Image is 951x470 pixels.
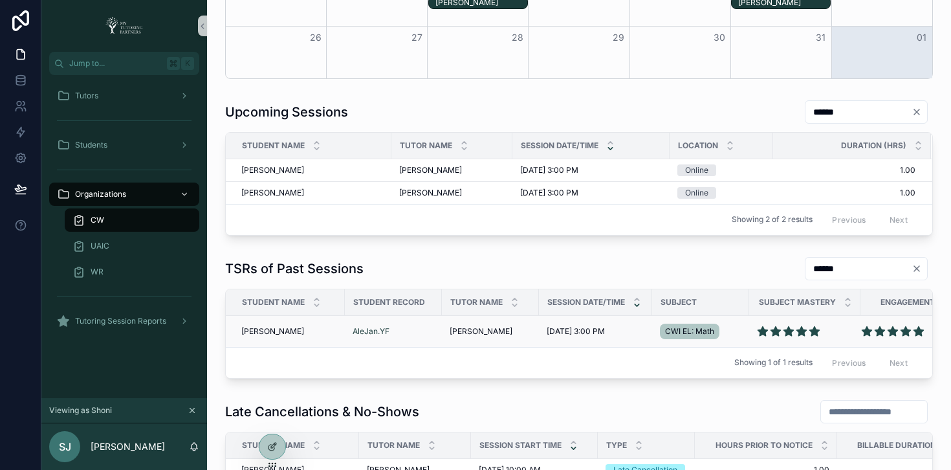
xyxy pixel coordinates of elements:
span: Tutoring Session Reports [75,316,166,326]
span: Showing 2 of 2 results [732,214,813,225]
span: Students [75,140,107,150]
span: Tutor Name [367,440,420,451]
span: [DATE] 3:00 PM [520,188,578,198]
span: WR [91,267,104,277]
span: [DATE] 3:00 PM [547,326,605,337]
span: 1.00 [774,188,915,198]
span: Showing 1 of 1 results [734,357,813,368]
button: 27 [409,30,424,45]
a: [PERSON_NAME] [241,326,337,337]
a: Students [49,133,199,157]
button: Jump to...K [49,52,199,75]
span: Session Date/Time [547,297,625,308]
button: 29 [611,30,626,45]
span: [PERSON_NAME] [241,326,304,337]
img: App logo [102,16,147,36]
p: [PERSON_NAME] [91,440,165,453]
span: [PERSON_NAME] [450,326,512,337]
a: [PERSON_NAME] [450,326,531,337]
div: scrollable content [41,75,207,350]
span: Student Name [242,297,305,308]
a: CWI EL: Math [660,321,741,342]
span: Duration (hrs) [841,140,906,151]
span: Session Date/Time [521,140,598,151]
a: WR [65,260,199,284]
span: Hours prior to notice [716,440,813,451]
span: Session Start Time [479,440,562,451]
button: 01 [913,30,929,45]
span: CWI EL: Math [665,326,714,337]
span: SJ [59,439,71,454]
button: 28 [510,30,525,45]
span: Type [606,440,627,451]
a: AleJan.YF [353,326,434,337]
span: [DATE] 3:00 PM [520,165,578,175]
button: 26 [308,30,323,45]
span: Location [678,140,718,151]
span: Subject [661,297,697,308]
div: Online [685,187,708,199]
h1: TSRs of Past Sessions [225,260,364,278]
span: Student Record [353,297,425,308]
button: 31 [813,30,828,45]
span: Jump to... [69,58,162,69]
button: Clear [912,107,927,117]
span: Viewing as Shoni [49,405,112,416]
span: Subject Mastery [759,297,836,308]
span: Organizations [75,189,126,199]
a: UAIC [65,234,199,258]
span: 1.00 [774,165,915,175]
h1: Upcoming Sessions [225,103,348,121]
span: Tutor Name [450,297,503,308]
span: UAIC [91,241,109,251]
a: Tutoring Session Reports [49,309,199,333]
span: [PERSON_NAME] [241,188,304,198]
span: K [182,58,193,69]
a: CW [65,208,199,232]
a: Organizations [49,183,199,206]
span: Tutors [75,91,98,101]
h1: Late Cancellations & No-Shows [225,403,419,421]
span: [PERSON_NAME] [241,165,304,175]
a: Tutors [49,84,199,107]
span: [PERSON_NAME] [399,188,462,198]
span: CW [91,215,104,225]
div: Online [685,164,708,176]
span: Student Name [242,440,305,451]
span: Engagement [880,297,935,308]
a: [DATE] 3:00 PM [547,326,644,337]
span: Student Name [242,140,305,151]
span: Tutor Name [400,140,452,151]
button: 30 [712,30,727,45]
button: Clear [912,263,927,274]
span: [PERSON_NAME] [399,165,462,175]
a: AleJan.YF [353,326,389,337]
